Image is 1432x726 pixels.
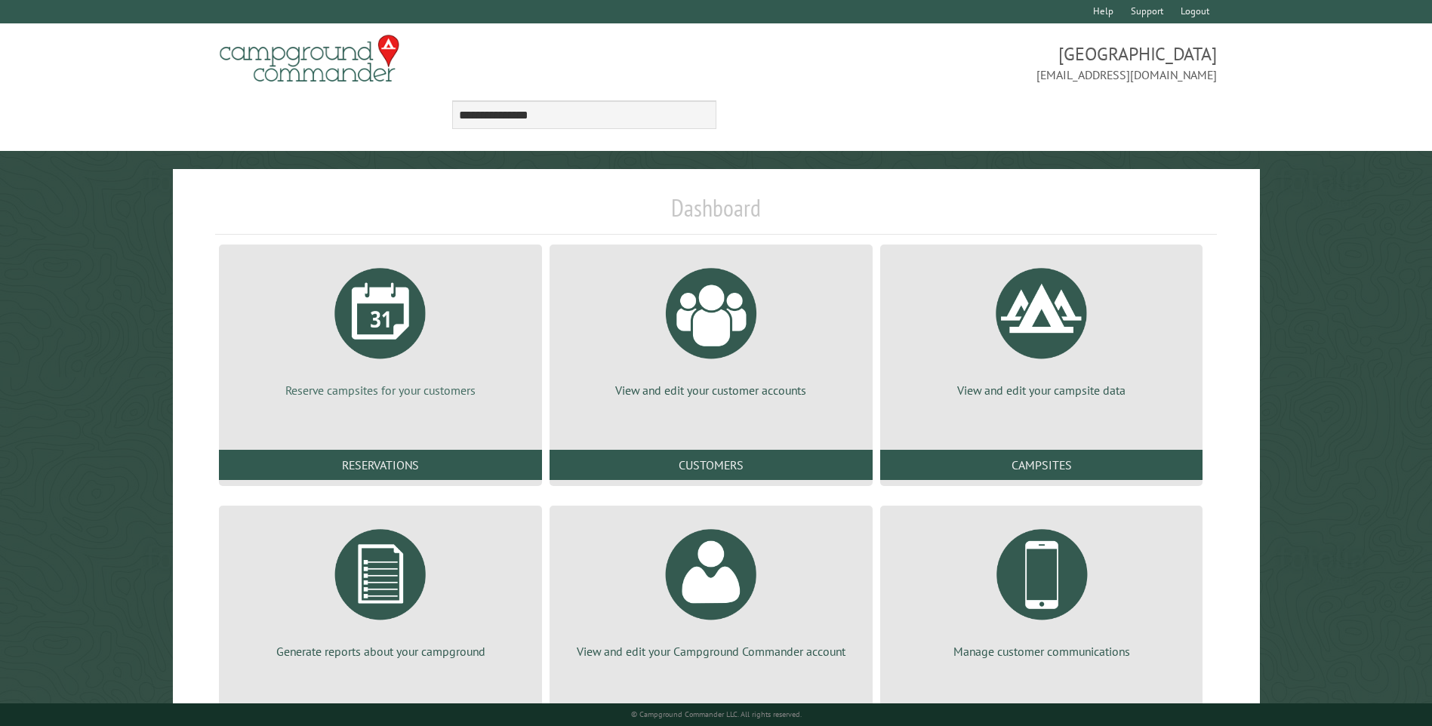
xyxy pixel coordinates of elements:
[568,643,855,660] p: View and edit your Campground Commander account
[880,450,1203,480] a: Campsites
[568,518,855,660] a: View and edit your Campground Commander account
[898,382,1185,398] p: View and edit your campsite data
[716,42,1217,84] span: [GEOGRAPHIC_DATA] [EMAIL_ADDRESS][DOMAIN_NAME]
[219,450,542,480] a: Reservations
[237,382,524,398] p: Reserve campsites for your customers
[898,643,1185,660] p: Manage customer communications
[898,257,1185,398] a: View and edit your campsite data
[631,709,802,719] small: © Campground Commander LLC. All rights reserved.
[568,257,855,398] a: View and edit your customer accounts
[237,643,524,660] p: Generate reports about your campground
[550,450,873,480] a: Customers
[215,29,404,88] img: Campground Commander
[898,518,1185,660] a: Manage customer communications
[215,193,1216,235] h1: Dashboard
[237,518,524,660] a: Generate reports about your campground
[568,382,855,398] p: View and edit your customer accounts
[237,257,524,398] a: Reserve campsites for your customers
